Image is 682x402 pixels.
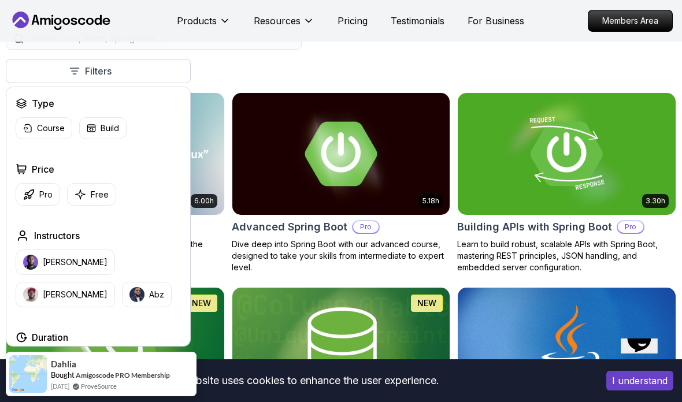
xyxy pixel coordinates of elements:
[9,355,47,393] img: provesource social proof notification image
[76,371,170,379] a: Amigoscode PRO Membership
[16,282,115,307] button: instructor img[PERSON_NAME]
[72,33,665,327] iframe: chat widget
[37,122,65,134] p: Course
[43,289,108,300] p: [PERSON_NAME]
[16,183,60,206] button: Pro
[23,287,38,302] img: instructor img
[9,368,589,393] div: This website uses cookies to enhance the user experience.
[6,59,191,83] button: Filters
[34,229,80,243] h2: Instructors
[254,14,314,37] button: Resources
[391,14,444,28] a: Testimonials
[254,14,301,28] p: Resources
[606,371,673,390] button: Accept cookies
[338,14,368,28] a: Pricing
[16,250,115,275] button: instructor img[PERSON_NAME]
[51,370,75,379] span: Bought
[468,14,524,28] a: For Business
[32,96,54,110] h2: Type
[51,359,76,369] span: Dahlia
[39,189,53,200] p: Pro
[43,256,108,268] p: [PERSON_NAME]
[51,381,69,391] span: [DATE]
[16,117,72,139] button: Course
[67,183,116,206] button: Free
[32,330,68,344] h2: Duration
[616,338,672,392] iframe: chat widget
[81,381,117,391] a: ProveSource
[32,162,54,176] h2: Price
[177,14,231,37] button: Products
[177,14,217,28] p: Products
[23,255,38,270] img: instructor img
[588,10,673,32] a: Members Area
[588,10,672,31] p: Members Area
